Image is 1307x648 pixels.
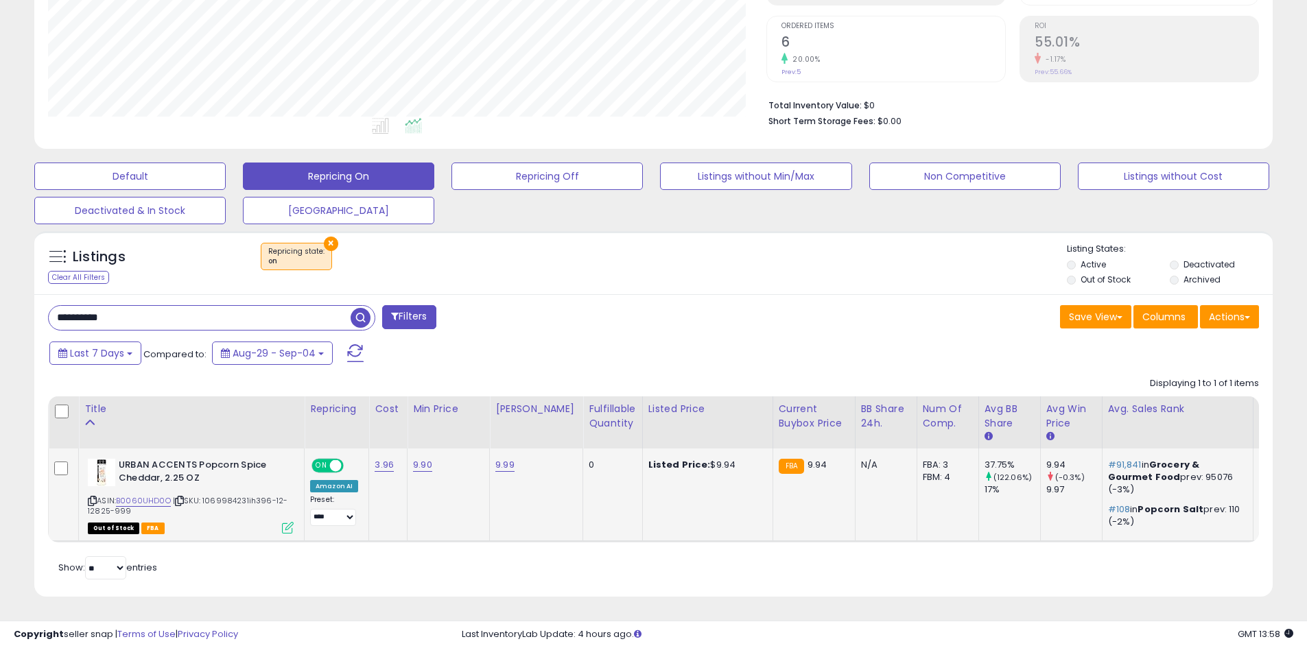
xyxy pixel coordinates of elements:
span: All listings that are currently out of stock and unavailable for purchase on Amazon [88,523,139,534]
b: Listed Price: [648,458,711,471]
a: 9.90 [413,458,432,472]
h2: 55.01% [1035,34,1258,53]
small: -1.17% [1041,54,1065,64]
small: (-0.3%) [1055,472,1085,483]
span: $0.00 [878,115,902,128]
div: 17% [985,483,1040,496]
p: in prev: 95076 (-3%) [1108,459,1243,496]
small: Avg BB Share. [985,431,993,443]
span: ON [313,460,330,472]
span: ROI [1035,23,1258,30]
div: Last InventoryLab Update: 4 hours ago. [462,628,1293,641]
div: Displaying 1 to 1 of 1 items [1150,377,1259,390]
div: on [268,256,325,266]
a: 3.96 [375,458,394,472]
button: Listings without Min/Max [660,163,851,190]
button: Actions [1200,305,1259,328]
div: Clear All Filters [48,271,109,284]
span: Last 7 Days [70,346,124,360]
button: Deactivated & In Stock [34,197,226,224]
div: FBM: 4 [923,471,968,483]
button: Default [34,163,226,190]
a: Privacy Policy [178,627,238,640]
div: Listed Price [648,402,767,416]
label: Out of Stock [1081,274,1131,285]
a: Terms of Use [117,627,176,640]
span: Compared to: [143,348,207,361]
div: Min Price [413,402,484,416]
b: URBAN ACCENTS Popcorn Spice Cheddar, 2.25 OZ [119,459,285,488]
span: Columns [1142,310,1186,324]
div: 9.94 [1046,459,1102,471]
h5: Listings [73,248,126,267]
button: Non Competitive [869,163,1061,190]
label: Archived [1184,274,1221,285]
div: Title [84,402,298,416]
button: × [324,237,338,251]
li: $0 [768,96,1249,112]
small: Avg Win Price. [1046,431,1055,443]
h2: 6 [781,34,1005,53]
small: FBA [779,459,804,474]
div: seller snap | | [14,628,238,641]
div: Fulfillable Quantity [589,402,636,431]
div: [PERSON_NAME] [495,402,577,416]
button: Last 7 Days [49,341,141,365]
span: | SKU: 1069984231ih396-12-12825-999 [88,495,287,516]
button: Listings without Cost [1078,163,1269,190]
img: 41R6dw6LkFL._SL40_.jpg [88,459,115,486]
small: Prev: 5 [781,68,801,76]
label: Active [1081,259,1106,270]
span: 2025-09-12 13:58 GMT [1238,627,1293,640]
div: Current Buybox Price [779,402,849,431]
span: FBA [141,523,165,534]
button: Filters [382,305,436,329]
small: Prev: 55.66% [1035,68,1072,76]
div: Num of Comp. [923,402,973,431]
div: BB Share 24h. [861,402,911,431]
div: ASIN: [88,459,294,532]
b: Total Inventory Value: [768,99,862,111]
span: Popcorn Salt [1138,503,1203,516]
small: 20.00% [788,54,820,64]
div: Avg BB Share [985,402,1035,431]
div: N/A [861,459,906,471]
a: 9.99 [495,458,515,472]
span: #108 [1108,503,1131,516]
div: 9.97 [1046,483,1102,496]
div: Cost [375,402,401,416]
small: (122.06%) [993,472,1032,483]
span: 9.94 [808,458,827,471]
b: Short Term Storage Fees: [768,115,875,127]
span: OFF [342,460,364,472]
span: Grocery & Gourmet Food [1108,458,1200,483]
div: Avg. Sales Rank [1108,402,1247,416]
button: Columns [1133,305,1198,328]
div: 37.75% [985,459,1040,471]
span: #91,841 [1108,458,1142,471]
div: Repricing [310,402,363,416]
span: Ordered Items [781,23,1005,30]
a: B0060UHD0O [116,495,171,507]
strong: Copyright [14,627,64,640]
div: FBA: 3 [923,459,968,471]
div: Avg Win Price [1046,402,1096,431]
div: Amazon AI [310,480,358,492]
button: Aug-29 - Sep-04 [212,341,333,365]
p: in prev: 110 (-2%) [1108,503,1243,528]
span: Aug-29 - Sep-04 [233,346,316,360]
label: Deactivated [1184,259,1235,270]
div: 0 [589,459,631,471]
div: Preset: [310,495,358,526]
button: [GEOGRAPHIC_DATA] [243,197,434,224]
span: Show: entries [58,561,157,574]
button: Repricing Off [451,163,643,190]
div: $9.94 [648,459,762,471]
p: Listing States: [1067,243,1273,256]
button: Repricing On [243,163,434,190]
button: Save View [1060,305,1131,328]
span: Repricing state : [268,246,325,267]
